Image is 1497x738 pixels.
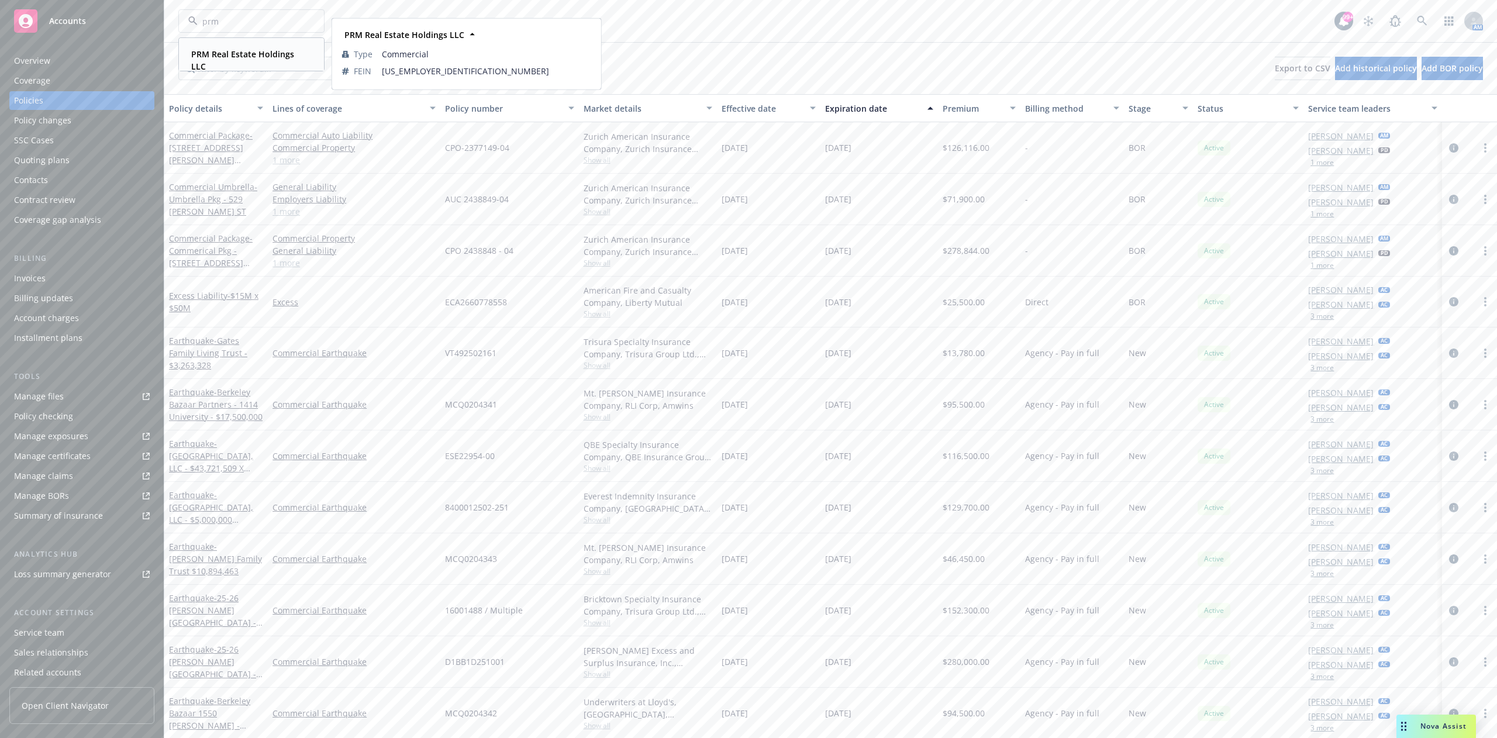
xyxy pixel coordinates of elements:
div: Premium [943,102,1003,115]
button: 3 more [1310,570,1334,577]
div: Policies [14,91,43,110]
a: Billing updates [9,289,154,308]
span: Show all [584,720,712,730]
span: Agency - Pay in full [1025,347,1099,359]
a: [PERSON_NAME] [1308,144,1374,157]
a: Commercial Umbrella [169,181,257,217]
span: Add historical policy [1335,63,1417,74]
div: Analytics hub [9,549,154,560]
span: New [1129,553,1146,565]
div: American Fire and Casualty Company, Liberty Mutual [584,284,712,309]
a: Related accounts [9,663,154,682]
button: Add BOR policy [1422,57,1483,80]
a: Policies [9,91,154,110]
div: QBE Specialty Insurance Company, QBE Insurance Group, Amwins [584,439,712,463]
a: [PERSON_NAME] [1308,401,1374,413]
span: Nova Assist [1420,721,1467,731]
span: MCQ0204343 [445,553,497,565]
span: [DATE] [722,193,748,205]
a: [PERSON_NAME] [1308,233,1374,245]
div: Billing [9,253,154,264]
a: circleInformation [1447,346,1461,360]
span: $116,500.00 [943,450,989,462]
a: circleInformation [1447,655,1461,669]
span: Active [1202,143,1226,153]
span: BOR [1129,193,1146,205]
a: Commercial Earthquake [273,398,436,411]
a: [PERSON_NAME] [1308,658,1374,671]
a: Commercial Earthquake [273,450,436,462]
a: Earthquake [169,387,263,422]
a: [PERSON_NAME] [1308,130,1374,142]
span: $126,116.00 [943,142,989,154]
a: [PERSON_NAME] [1308,556,1374,568]
button: 1 more [1310,159,1334,166]
div: Everest Indemnity Insurance Company, [GEOGRAPHIC_DATA], Amwins [584,490,712,515]
span: - [PERSON_NAME] Family Trust $10,894,463 [169,541,262,577]
span: [DATE] [825,244,851,257]
span: - [1025,244,1028,257]
a: General Liability [273,244,436,257]
a: [PERSON_NAME] [1308,350,1374,362]
span: Accounts [49,16,86,26]
span: Active [1202,296,1226,307]
span: [DATE] [825,501,851,513]
span: AUC 2438849-04 [445,193,509,205]
a: Quoting plans [9,151,154,170]
div: Policy number [445,102,561,115]
div: Manage claims [14,467,73,485]
a: Commercial Earthquake [273,501,436,513]
div: Effective date [722,102,803,115]
a: Contacts [9,171,154,189]
button: Market details [579,94,717,122]
button: 1 more [1310,262,1334,269]
span: [DATE] [825,604,851,616]
a: [PERSON_NAME] [1308,335,1374,347]
a: Manage certificates [9,447,154,465]
span: Show all [584,309,712,319]
div: Status [1198,102,1286,115]
span: Active [1202,399,1226,410]
a: more [1478,501,1492,515]
a: [PERSON_NAME] [1308,284,1374,296]
span: New [1129,501,1146,513]
div: Manage exposures [14,427,88,446]
span: New [1129,347,1146,359]
span: $280,000.00 [943,656,989,668]
span: CPO-2377149-04 [445,142,509,154]
a: Coverage [9,71,154,90]
span: Active [1202,348,1226,358]
span: 8400012502-251 [445,501,509,513]
span: $152,300.00 [943,604,989,616]
a: [PERSON_NAME] [1308,644,1374,656]
span: Direct [1025,296,1048,308]
a: 1 more [273,205,436,218]
span: [DATE] [722,604,748,616]
span: New [1129,450,1146,462]
a: [PERSON_NAME] [1308,453,1374,465]
a: Employers Liability [273,193,436,205]
div: Account charges [14,309,79,327]
a: Commercial Earthquake [273,347,436,359]
a: more [1478,192,1492,206]
span: FEIN [354,65,371,77]
a: Earthquake [169,438,253,486]
span: VT492502161 [445,347,496,359]
span: [DATE] [722,244,748,257]
span: $46,450.00 [943,553,985,565]
span: [DATE] [825,142,851,154]
button: 3 more [1310,622,1334,629]
a: circleInformation [1447,552,1461,566]
a: more [1478,449,1492,463]
a: Invoices [9,269,154,288]
button: Nova Assist [1396,715,1476,738]
div: Billing updates [14,289,73,308]
span: [DATE] [722,398,748,411]
span: Show all [584,206,712,216]
span: MCQ0204342 [445,707,497,719]
span: Show all [584,258,712,268]
span: Show all [584,618,712,627]
span: Show all [584,463,712,473]
button: Billing method [1020,94,1124,122]
a: more [1478,655,1492,669]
